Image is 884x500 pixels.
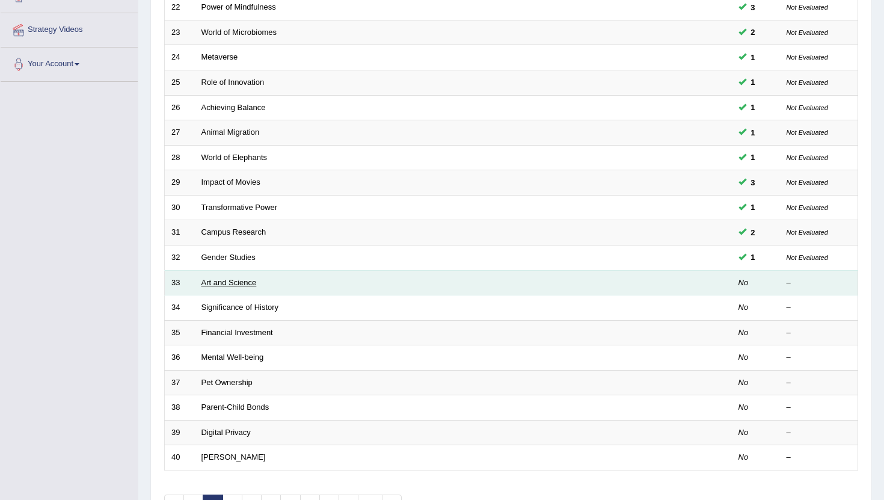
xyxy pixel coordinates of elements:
a: Transformative Power [201,203,278,212]
div: – [787,452,852,463]
div: – [787,302,852,313]
em: No [738,378,749,387]
td: 30 [165,195,195,220]
td: 39 [165,420,195,445]
a: [PERSON_NAME] [201,452,266,461]
a: Art and Science [201,278,257,287]
a: Power of Mindfulness [201,2,276,11]
span: You can still take this question [746,1,760,14]
small: Not Evaluated [787,4,828,11]
em: No [738,328,749,337]
td: 35 [165,320,195,345]
div: – [787,277,852,289]
td: 40 [165,445,195,471]
a: Pet Ownership [201,378,253,387]
a: Achieving Balance [201,103,266,112]
span: You can still take this question [746,176,760,189]
a: Impact of Movies [201,177,260,187]
em: No [738,403,749,412]
a: World of Elephants [201,153,268,162]
a: Strategy Videos [1,13,138,43]
em: No [738,428,749,437]
a: Your Account [1,48,138,78]
span: You can still take this question [746,201,760,214]
small: Not Evaluated [787,254,828,261]
span: You can still take this question [746,126,760,139]
a: Financial Investment [201,328,273,337]
td: 23 [165,20,195,45]
small: Not Evaluated [787,229,828,236]
em: No [738,452,749,461]
span: You can still take this question [746,101,760,114]
td: 36 [165,345,195,371]
div: – [787,402,852,413]
a: Role of Innovation [201,78,265,87]
a: Animal Migration [201,128,260,137]
small: Not Evaluated [787,154,828,161]
td: 26 [165,95,195,120]
small: Not Evaluated [787,104,828,111]
td: 32 [165,245,195,270]
small: Not Evaluated [787,54,828,61]
a: Parent-Child Bonds [201,403,269,412]
a: Digital Privacy [201,428,251,437]
td: 38 [165,395,195,421]
a: World of Microbiomes [201,28,277,37]
em: No [738,278,749,287]
em: No [738,303,749,312]
em: No [738,353,749,362]
span: You can still take this question [746,251,760,264]
small: Not Evaluated [787,129,828,136]
td: 24 [165,45,195,70]
div: – [787,427,852,439]
td: 33 [165,270,195,295]
span: You can still take this question [746,76,760,88]
td: 27 [165,120,195,146]
span: You can still take this question [746,151,760,164]
a: Gender Studies [201,253,256,262]
small: Not Evaluated [787,29,828,36]
span: You can still take this question [746,51,760,64]
a: Mental Well-being [201,353,264,362]
small: Not Evaluated [787,79,828,86]
div: – [787,327,852,339]
div: – [787,352,852,363]
td: 31 [165,220,195,245]
td: 34 [165,295,195,321]
td: 29 [165,170,195,196]
small: Not Evaluated [787,179,828,186]
td: 25 [165,70,195,96]
span: You can still take this question [746,226,760,239]
div: – [787,377,852,389]
span: You can still take this question [746,26,760,39]
td: 28 [165,145,195,170]
a: Metaverse [201,52,238,61]
td: 37 [165,370,195,395]
a: Campus Research [201,227,266,236]
small: Not Evaluated [787,204,828,211]
a: Significance of History [201,303,279,312]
